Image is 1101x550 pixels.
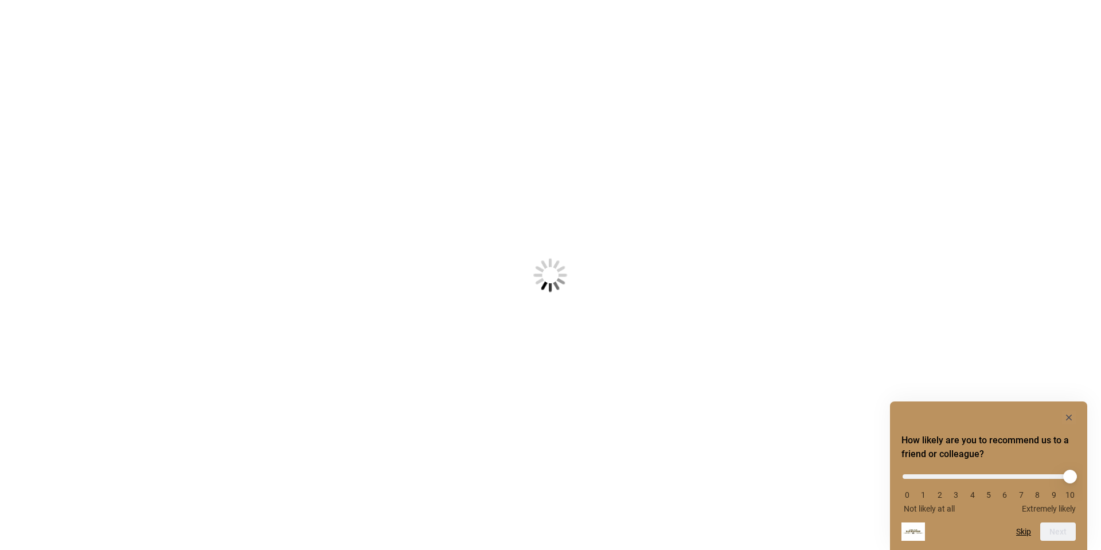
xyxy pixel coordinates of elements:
button: Skip [1016,527,1031,536]
li: 3 [950,490,962,500]
span: Not likely at all [904,504,955,513]
h2: How likely are you to recommend us to a friend or colleague? Select an option from 0 to 10, with ... [901,434,1076,461]
li: 0 [901,490,913,500]
div: How likely are you to recommend us to a friend or colleague? Select an option from 0 to 10, with ... [901,411,1076,541]
button: Next question [1040,522,1076,541]
span: Extremely likely [1022,504,1076,513]
li: 8 [1032,490,1043,500]
li: 2 [934,490,946,500]
li: 6 [999,490,1010,500]
li: 9 [1048,490,1060,500]
button: Hide survey [1062,411,1076,424]
li: 10 [1064,490,1076,500]
div: How likely are you to recommend us to a friend or colleague? Select an option from 0 to 10, with ... [901,466,1076,513]
li: 5 [983,490,994,500]
li: 7 [1016,490,1027,500]
li: 1 [918,490,929,500]
img: Loading [477,202,624,349]
li: 4 [967,490,978,500]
